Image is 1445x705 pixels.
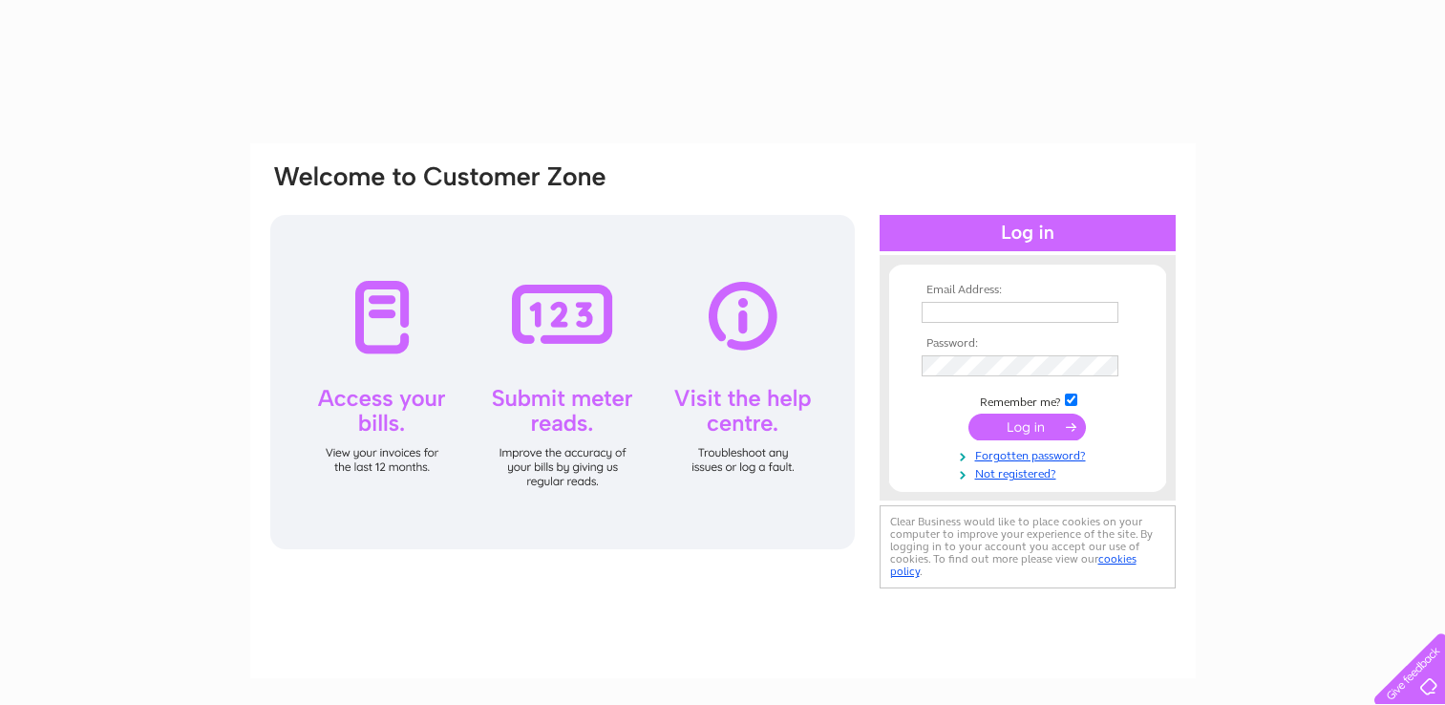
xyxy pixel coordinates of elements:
div: Clear Business would like to place cookies on your computer to improve your experience of the sit... [880,505,1176,588]
th: Password: [917,337,1138,351]
a: Not registered? [922,463,1138,481]
td: Remember me? [917,391,1138,410]
a: Forgotten password? [922,445,1138,463]
th: Email Address: [917,284,1138,297]
input: Submit [968,414,1086,440]
a: cookies policy [890,552,1137,578]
